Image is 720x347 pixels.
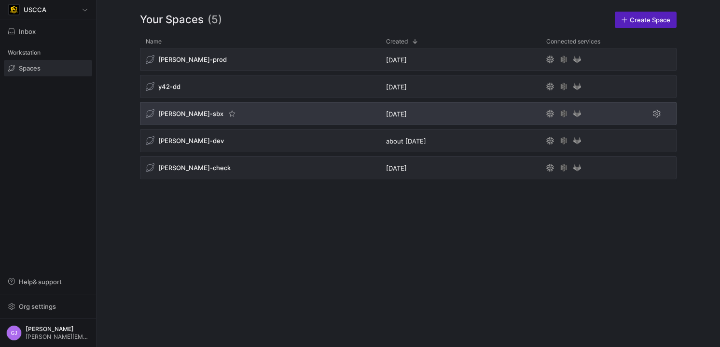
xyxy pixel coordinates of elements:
[4,274,92,290] button: Help& support
[158,83,180,90] span: y42-dd
[4,298,92,315] button: Org settings
[140,129,677,156] div: Press SPACE to select this row.
[630,16,670,24] span: Create Space
[386,164,407,172] span: [DATE]
[4,60,92,76] a: Spaces
[158,137,224,145] span: [PERSON_NAME]-dev
[140,102,677,129] div: Press SPACE to select this row.
[386,137,426,145] span: about [DATE]
[386,38,408,45] span: Created
[140,12,204,28] span: Your Spaces
[386,56,407,64] span: [DATE]
[615,12,677,28] a: Create Space
[386,110,407,118] span: [DATE]
[19,64,41,72] span: Spaces
[140,75,677,102] div: Press SPACE to select this row.
[9,5,19,14] img: https://storage.googleapis.com/y42-prod-data-exchange/images/uAsz27BndGEK0hZWDFeOjoxA7jCwgK9jE472...
[19,28,36,35] span: Inbox
[386,83,407,91] span: [DATE]
[4,323,92,343] button: GJ[PERSON_NAME][PERSON_NAME][EMAIL_ADDRESS][PERSON_NAME][DOMAIN_NAME]
[4,23,92,40] button: Inbox
[546,38,600,45] span: Connected services
[158,110,223,117] span: [PERSON_NAME]-sbx
[208,12,222,28] span: (5)
[6,325,22,341] div: GJ
[19,303,56,310] span: Org settings
[140,48,677,75] div: Press SPACE to select this row.
[4,304,92,311] a: Org settings
[158,164,231,172] span: [PERSON_NAME]-check
[140,156,677,183] div: Press SPACE to select this row.
[26,333,90,340] span: [PERSON_NAME][EMAIL_ADDRESS][PERSON_NAME][DOMAIN_NAME]
[24,6,46,14] span: USCCA
[4,45,92,60] div: Workstation
[146,38,162,45] span: Name
[158,56,227,63] span: [PERSON_NAME]-prod
[19,278,62,286] span: Help & support
[26,326,90,333] span: [PERSON_NAME]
